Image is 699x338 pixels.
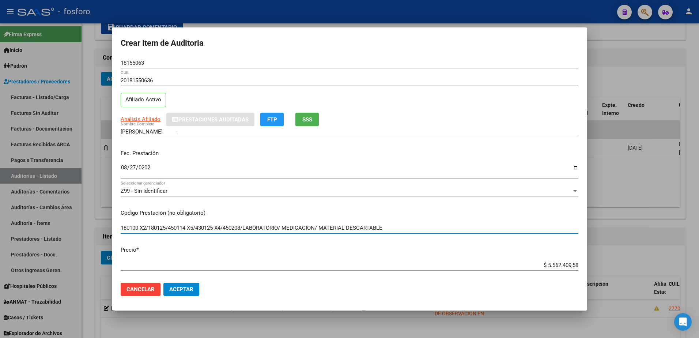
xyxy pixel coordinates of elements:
button: Cancelar [121,283,160,296]
button: SSS [295,113,319,126]
span: Z99 - Sin Identificar [121,188,167,194]
p: Precio [121,246,578,254]
button: Aceptar [163,283,199,296]
span: SSS [302,116,312,123]
span: Cancelar [126,286,155,293]
p: Fec. Prestación [121,149,578,158]
button: FTP [260,113,284,126]
button: Prestaciones Auditadas [166,113,254,126]
p: Afiliado Activo [121,93,166,107]
div: Open Intercom Messenger [674,313,692,331]
span: Aceptar [169,286,193,293]
h2: Crear Item de Auditoria [121,36,578,50]
span: Prestaciones Auditadas [178,116,249,123]
span: FTP [267,116,277,123]
span: Análisis Afiliado [121,116,160,123]
p: Código Prestación (no obligatorio) [121,209,578,217]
